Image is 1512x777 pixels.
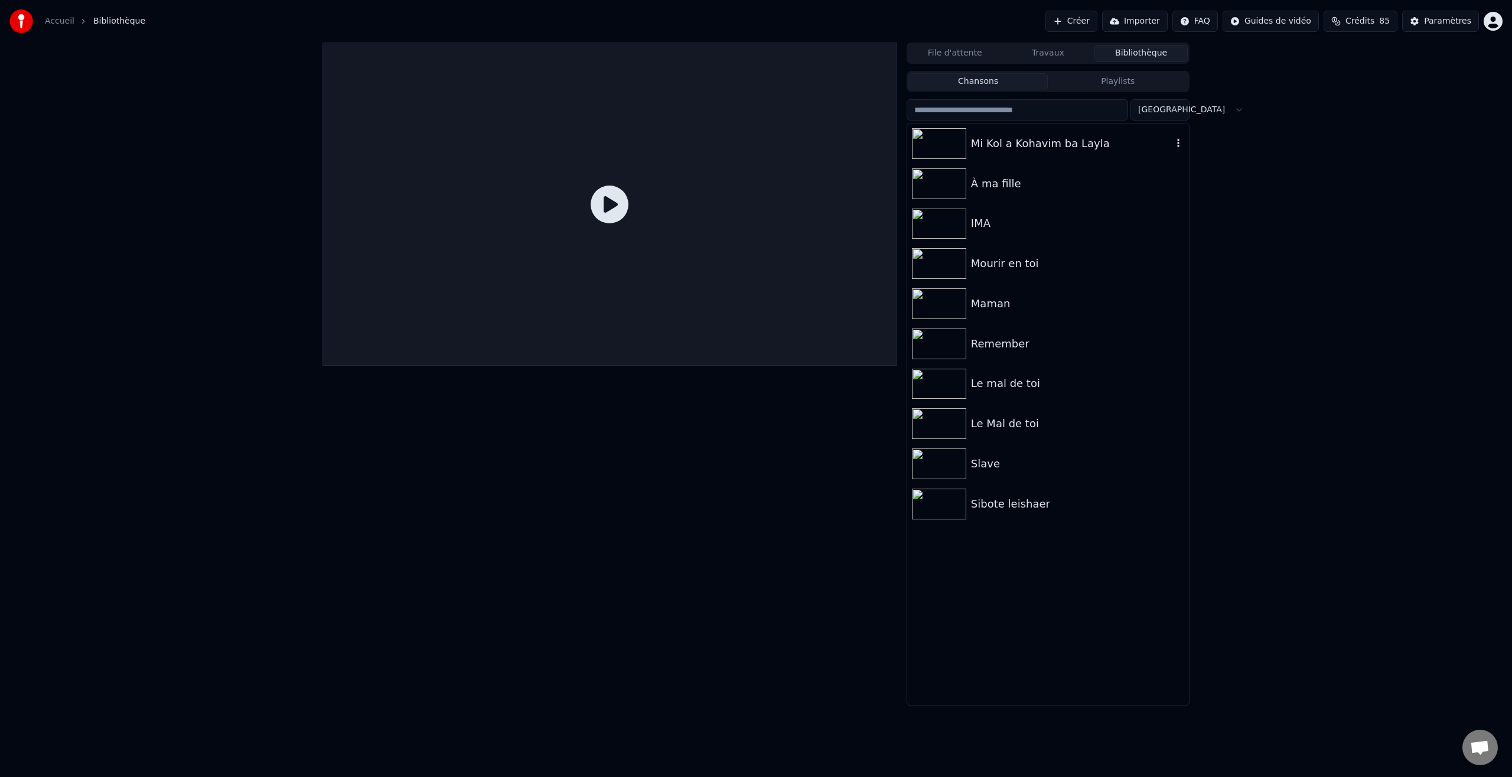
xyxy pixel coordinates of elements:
button: Paramètres [1402,11,1479,32]
div: Le Mal de toi [971,415,1184,432]
div: Maman [971,295,1184,312]
span: 85 [1379,15,1390,27]
button: Crédits85 [1324,11,1397,32]
span: [GEOGRAPHIC_DATA] [1138,104,1225,116]
div: Slave [971,456,1184,472]
div: Le mal de toi [971,375,1184,392]
button: Guides de vidéo [1223,11,1319,32]
div: Paramètres [1424,15,1471,27]
button: Travaux [1002,45,1095,62]
button: Chansons [908,73,1048,90]
span: Bibliothèque [93,15,145,27]
div: Mi Kol a Kohavim ba Layla [971,135,1172,152]
img: youka [9,9,33,33]
nav: breadcrumb [45,15,145,27]
button: Importer [1102,11,1168,32]
div: Mourir en toi [971,255,1184,272]
a: Ouvrir le chat [1462,730,1498,765]
a: Accueil [45,15,74,27]
button: FAQ [1172,11,1218,32]
button: File d'attente [908,45,1002,62]
div: Remember [971,336,1184,352]
button: Bibliothèque [1094,45,1188,62]
div: IMA [971,215,1184,232]
button: Playlists [1048,73,1188,90]
div: Sibote leishaer [971,496,1184,512]
div: À ma fille [971,175,1184,192]
span: Crédits [1345,15,1374,27]
button: Créer [1045,11,1097,32]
